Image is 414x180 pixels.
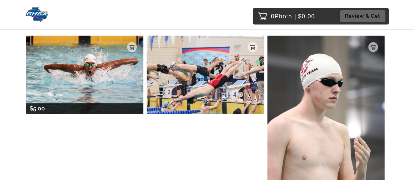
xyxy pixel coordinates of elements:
span: Photo [275,11,292,22]
p: 0 $0.00 [271,11,315,22]
span: | [295,13,297,20]
button: Review & Get [340,10,385,22]
p: $5.00 [29,103,45,114]
a: Review & Get [340,10,387,22]
img: 110571 [26,36,143,114]
img: 110572 [147,36,264,114]
img: Snapphound Logo [26,7,49,22]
